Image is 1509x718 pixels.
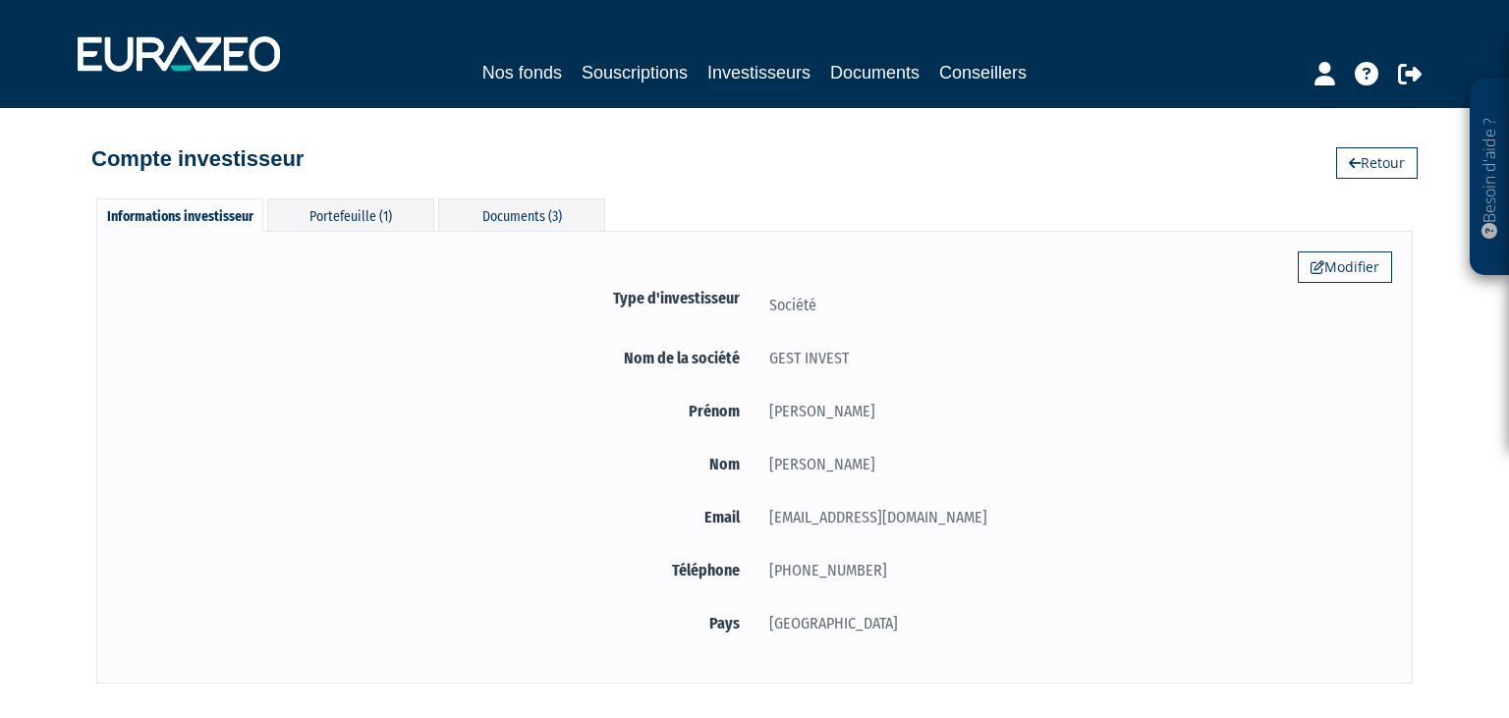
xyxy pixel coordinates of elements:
[939,59,1027,86] a: Conseillers
[482,59,562,86] a: Nos fonds
[438,198,605,231] div: Documents (3)
[754,293,1392,317] div: Société
[117,452,754,476] label: Nom
[78,36,280,72] img: 1732889491-logotype_eurazeo_blanc_rvb.png
[707,59,810,89] a: Investisseurs
[754,611,1392,635] div: [GEOGRAPHIC_DATA]
[117,505,754,529] label: Email
[1479,89,1501,266] p: Besoin d'aide ?
[1298,251,1392,283] a: Modifier
[117,558,754,582] label: Téléphone
[117,399,754,423] label: Prénom
[830,59,920,86] a: Documents
[117,346,754,370] label: Nom de la société
[754,505,1392,529] div: [EMAIL_ADDRESS][DOMAIN_NAME]
[754,346,1392,370] div: GEST INVEST
[754,558,1392,582] div: [PHONE_NUMBER]
[267,198,434,231] div: Portefeuille (1)
[582,59,688,86] a: Souscriptions
[754,399,1392,423] div: [PERSON_NAME]
[117,611,754,635] label: Pays
[1336,147,1418,179] a: Retour
[117,286,754,310] label: Type d'investisseur
[96,198,263,232] div: Informations investisseur
[754,452,1392,476] div: [PERSON_NAME]
[91,147,304,171] h4: Compte investisseur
